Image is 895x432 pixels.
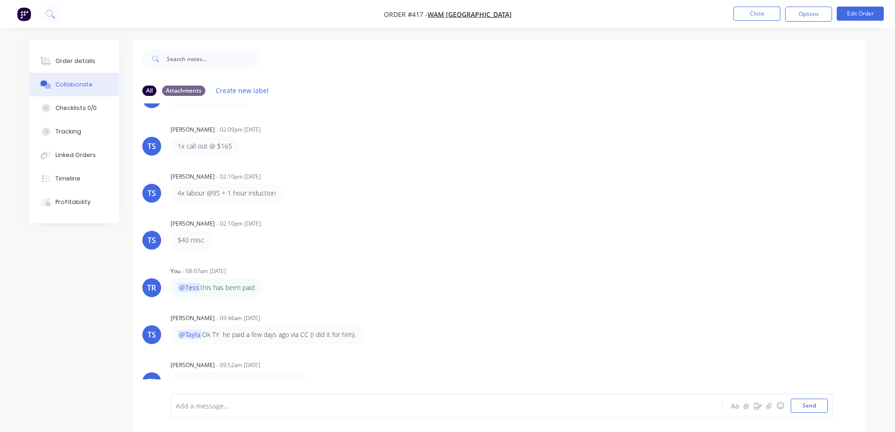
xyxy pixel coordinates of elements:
[837,7,884,21] button: Edit Order
[55,127,81,136] div: Tracking
[148,376,156,387] div: TS
[30,96,119,120] button: Checklists 0/0
[171,220,215,228] div: [PERSON_NAME]
[384,10,428,19] span: Order #417 -
[171,173,215,181] div: [PERSON_NAME]
[791,399,828,413] button: Send
[733,7,780,21] button: Close
[142,86,156,96] div: All
[428,10,512,19] a: WAM [GEOGRAPHIC_DATA]
[217,361,260,369] div: - 09:52am [DATE]
[178,189,276,198] p: 4x labour @95 + 1 hour induction
[775,400,786,411] button: ☺
[178,283,255,292] p: this has been paid
[730,400,741,411] button: Aa
[30,167,119,190] button: Timeline
[171,267,180,275] div: You
[30,120,119,143] button: Tracking
[171,361,215,369] div: [PERSON_NAME]
[148,141,156,152] div: TS
[171,314,215,322] div: [PERSON_NAME]
[217,220,261,228] div: - 02:10pm [DATE]
[178,141,232,151] p: 1x call out @ $165
[178,330,202,339] span: @Tayla
[55,104,97,112] div: Checklists 0/0
[178,283,201,292] span: @Tess
[30,143,119,167] button: Linked Orders
[178,330,356,339] p: Ok TY he paid a few days ago via CC (i did it for him).
[211,84,274,97] button: Create new label
[147,282,156,293] div: TR
[148,235,156,246] div: TS
[785,7,832,22] button: Options
[17,7,31,21] img: Factory
[55,198,91,206] div: Profitability
[217,173,261,181] div: - 02:10pm [DATE]
[162,86,205,96] div: Attachments
[178,236,204,245] p: $40 misc
[30,73,119,96] button: Collaborate
[55,57,95,65] div: Order details
[178,377,301,386] p: Folowed up with Lian where the gate is???
[148,188,156,199] div: TS
[217,126,261,134] div: - 02:09pm [DATE]
[171,126,215,134] div: [PERSON_NAME]
[55,174,80,183] div: Timeline
[148,329,156,340] div: TS
[55,80,93,89] div: Collaborate
[217,314,260,322] div: - 09:46am [DATE]
[55,151,96,159] div: Linked Orders
[167,49,260,68] input: Search notes...
[30,190,119,214] button: Profitability
[182,267,226,275] div: - 08:07am [DATE]
[30,49,119,73] button: Order details
[741,400,752,411] button: @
